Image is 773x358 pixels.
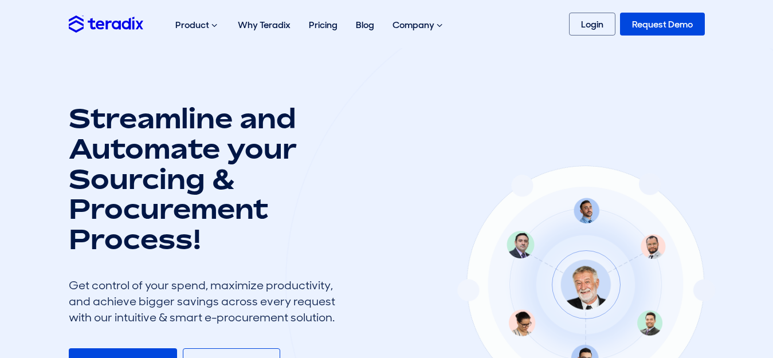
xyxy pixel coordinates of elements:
a: Request Demo [620,13,705,36]
div: Get control of your spend, maximize productivity, and achieve bigger savings across every request... [69,277,344,325]
a: Pricing [300,7,347,43]
a: Login [569,13,615,36]
div: Company [383,7,454,44]
a: Blog [347,7,383,43]
img: Teradix logo [69,15,143,32]
div: Product [166,7,229,44]
a: Why Teradix [229,7,300,43]
h1: Streamline and Automate your Sourcing & Procurement Process! [69,103,344,254]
